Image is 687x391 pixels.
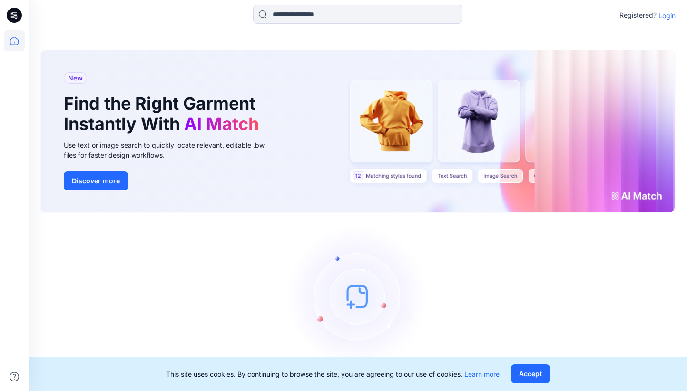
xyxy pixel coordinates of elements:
button: Accept [511,364,550,383]
p: Login [658,10,676,20]
a: Learn more [464,370,500,378]
p: This site uses cookies. By continuing to browse the site, you are agreeing to our use of cookies. [166,369,500,379]
h1: Find the Right Garment Instantly With [64,93,264,134]
button: Discover more [64,171,128,190]
p: Registered? [619,10,657,21]
img: empty-state-image.svg [286,225,429,368]
div: Use text or image search to quickly locate relevant, editable .bw files for faster design workflows. [64,140,278,160]
span: New [68,72,83,84]
span: AI Match [184,113,259,134]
